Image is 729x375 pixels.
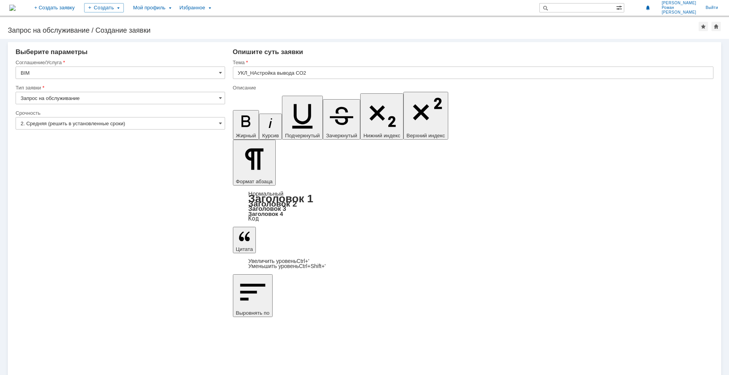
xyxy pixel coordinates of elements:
[282,96,323,140] button: Подчеркнутый
[285,133,320,138] span: Подчеркнутый
[248,199,297,208] a: Заголовок 2
[233,274,273,317] button: Выровнять по
[262,133,279,138] span: Курсив
[407,133,445,138] span: Верхний индекс
[16,85,224,90] div: Тип заявки
[248,258,310,264] a: Increase
[248,210,283,217] a: Заголовок 4
[236,179,273,184] span: Формат абзаца
[233,48,303,56] span: Опишите суть заявки
[297,258,310,264] span: Ctrl+'
[233,85,712,90] div: Описание
[323,99,360,140] button: Зачеркнутый
[8,26,699,34] div: Запрос на обслуживание / Создание заявки
[233,110,259,140] button: Жирный
[662,5,696,10] span: Роман
[233,259,713,269] div: Цитата
[16,110,224,116] div: Срочность
[248,205,286,212] a: Заголовок 3
[259,114,282,140] button: Курсив
[699,22,708,31] div: Добавить в избранное
[9,5,16,11] img: logo
[16,48,88,56] span: Выберите параметры
[248,193,313,205] a: Заголовок 1
[248,215,259,222] a: Код
[84,3,124,12] div: Создать
[236,133,256,138] span: Жирный
[299,263,326,269] span: Ctrl+Shift+'
[9,5,16,11] a: Перейти на домашнюю страницу
[248,190,283,197] a: Нормальный
[326,133,357,138] span: Зачеркнутый
[363,133,400,138] span: Нижний индекс
[233,191,713,221] div: Формат абзаца
[16,60,224,65] div: Соглашение/Услуга
[248,263,326,269] a: Decrease
[233,60,712,65] div: Тема
[403,92,448,140] button: Верхний индекс
[236,246,253,252] span: Цитата
[233,227,256,253] button: Цитата
[711,22,721,31] div: Сделать домашней страницей
[360,93,403,140] button: Нижний индекс
[233,140,276,186] button: Формат абзаца
[236,310,269,316] span: Выровнять по
[616,4,624,11] span: Расширенный поиск
[662,10,696,15] span: [PERSON_NAME]
[662,1,696,5] span: [PERSON_NAME]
